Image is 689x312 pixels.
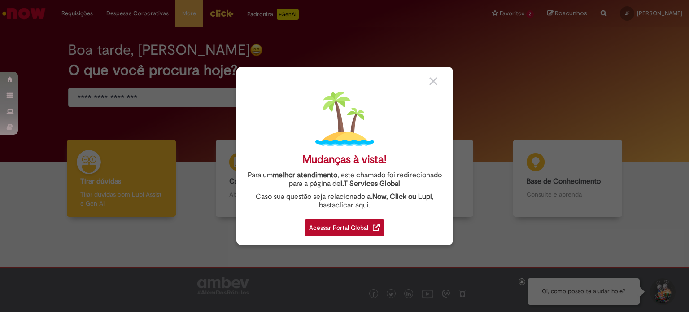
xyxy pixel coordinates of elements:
a: clicar aqui [336,196,369,210]
div: Acessar Portal Global [305,219,384,236]
strong: melhor atendimento [273,171,337,180]
img: redirect_link.png [373,224,380,231]
a: Acessar Portal Global [305,214,384,236]
div: Mudanças à vista! [302,153,387,166]
img: close_button_grey.png [429,77,437,85]
div: Caso sua questão seja relacionado a , basta . [243,193,446,210]
a: I.T Services Global [340,174,400,188]
img: island.png [315,90,374,149]
strong: .Now, Click ou Lupi [371,192,432,201]
div: Para um , este chamado foi redirecionado para a página de [243,171,446,188]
